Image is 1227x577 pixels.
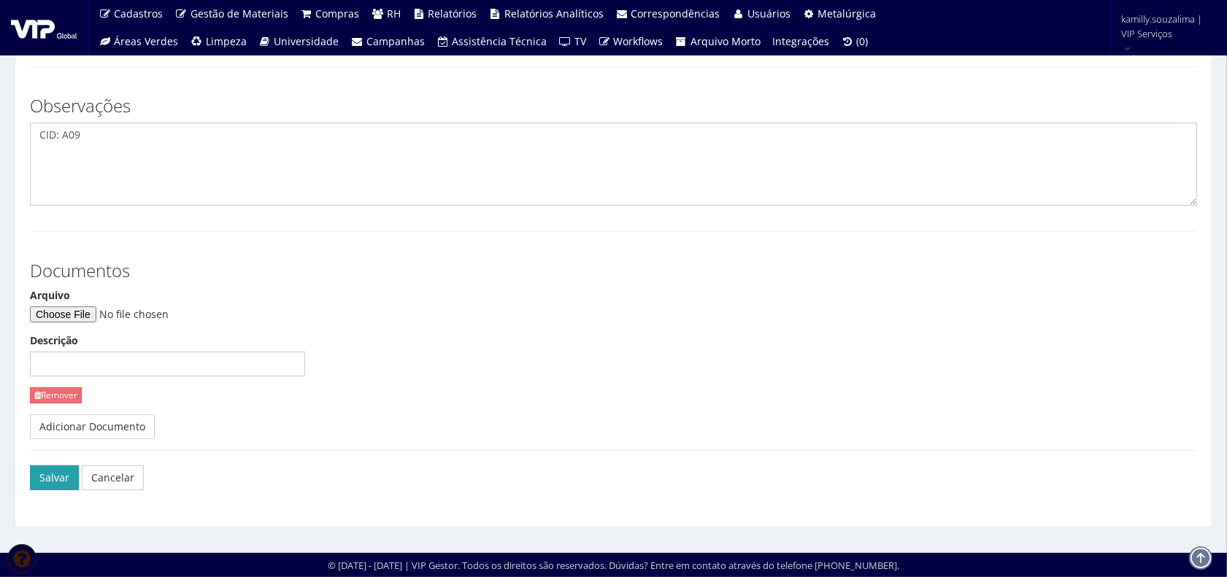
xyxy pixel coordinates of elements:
[1121,12,1208,41] span: kamilly.souzalima | VIP Serviços
[30,333,78,348] label: Descrição
[30,96,1197,115] h3: Observações
[30,465,79,490] button: Salvar
[835,28,874,55] a: (0)
[253,28,345,55] a: Universidade
[669,28,767,55] a: Arquivo Morto
[553,28,593,55] a: TV
[316,7,360,20] span: Compras
[772,34,829,48] span: Integrações
[185,28,253,55] a: Limpeza
[574,34,586,48] span: TV
[274,34,339,48] span: Universidade
[328,559,899,573] div: © [DATE] - [DATE] | VIP Gestor. Todos os direitos são reservados. Dúvidas? Entre em contato atrav...
[592,28,669,55] a: Workflows
[818,7,877,20] span: Metalúrgica
[857,34,869,48] span: (0)
[387,7,401,20] span: RH
[30,288,70,303] label: Arquivo
[191,7,288,20] span: Gestão de Materiais
[504,7,604,20] span: Relatórios Analíticos
[691,34,761,48] span: Arquivo Morto
[428,7,477,20] span: Relatórios
[30,387,82,403] a: Remover
[431,28,553,55] a: Assistência Técnica
[93,28,185,55] a: Áreas Verdes
[11,17,77,39] img: logo
[345,28,431,55] a: Campanhas
[614,34,663,48] span: Workflows
[115,7,164,20] span: Cadastros
[30,414,155,439] a: Adicionar Documento
[766,28,835,55] a: Integrações
[206,34,247,48] span: Limpeza
[747,7,791,20] span: Usuários
[453,34,547,48] span: Assistência Técnica
[30,261,1197,280] h3: Documentos
[366,34,425,48] span: Campanhas
[115,34,179,48] span: Áreas Verdes
[631,7,720,20] span: Correspondências
[82,465,144,490] a: Cancelar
